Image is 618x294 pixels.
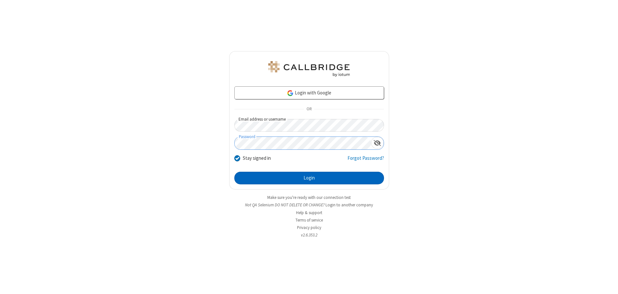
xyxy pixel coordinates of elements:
button: Login to another company [325,202,373,208]
span: OR [304,105,314,114]
a: Help & support [296,210,322,215]
a: Make sure you're ready with our connection test [267,195,351,200]
img: google-icon.png [287,90,294,97]
div: Show password [371,137,384,149]
a: Login with Google [234,86,384,99]
input: Email address or username [234,119,384,132]
a: Terms of service [295,217,323,223]
button: Login [234,172,384,185]
img: QA Selenium DO NOT DELETE OR CHANGE [267,61,351,77]
a: Privacy policy [297,225,321,230]
label: Stay signed in [243,155,271,162]
input: Password [235,137,371,149]
li: Not QA Selenium DO NOT DELETE OR CHANGE? [229,202,389,208]
a: Forgot Password? [347,155,384,167]
li: v2.6.353.2 [229,232,389,238]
